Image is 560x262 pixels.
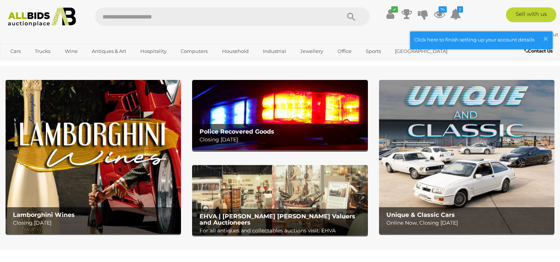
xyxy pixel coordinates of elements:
p: For all antiques and collectables auctions visit: EHVA [199,226,364,235]
i: ✔ [391,6,398,13]
b: Unique & Classic Cars [386,211,455,218]
img: Unique & Classic Cars [379,80,554,234]
button: Search [333,7,370,26]
a: Antiques & Art [87,45,131,57]
a: 2 [450,7,461,21]
a: [GEOGRAPHIC_DATA] [390,45,452,57]
p: Closing [DATE] [199,135,364,144]
a: Trucks [30,45,55,57]
b: Lamborghini Wines [13,211,75,218]
a: Computers [176,45,212,57]
a: Wine [60,45,83,57]
img: EHVA | Evans Hastings Valuers and Auctioneers [192,165,368,235]
a: Lamborghini Wines Lamborghini Wines Closing [DATE] [6,80,181,234]
p: Closing [DATE] [13,218,177,228]
img: Police Recovered Goods [192,80,368,150]
a: 74 [434,7,445,21]
img: Lamborghini Wines [6,80,181,234]
a: ✔ [385,7,396,21]
a: Industrial [258,45,291,57]
a: Sell with us [506,7,556,22]
a: Jewellery [295,45,328,57]
a: Office [333,45,356,57]
p: Online Now, Closing [DATE] [386,218,551,228]
b: Contact Us [524,48,553,54]
a: Unique & Classic Cars Unique & Classic Cars Online Now, Closing [DATE] [379,80,554,234]
a: Police Recovered Goods Police Recovered Goods Closing [DATE] [192,80,368,150]
a: Sports [361,45,386,57]
b: EHVA | [PERSON_NAME] [PERSON_NAME] Valuers and Auctioneers [199,213,355,226]
a: Contact Us [524,47,554,55]
a: Cars [6,45,26,57]
i: 2 [457,6,463,13]
a: Hospitality [135,45,171,57]
img: Allbids.com.au [4,7,80,27]
i: 74 [439,6,447,13]
span: × [542,31,549,46]
a: Household [217,45,254,57]
b: Police Recovered Goods [199,128,274,135]
a: EHVA | Evans Hastings Valuers and Auctioneers EHVA | [PERSON_NAME] [PERSON_NAME] Valuers and Auct... [192,165,368,235]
